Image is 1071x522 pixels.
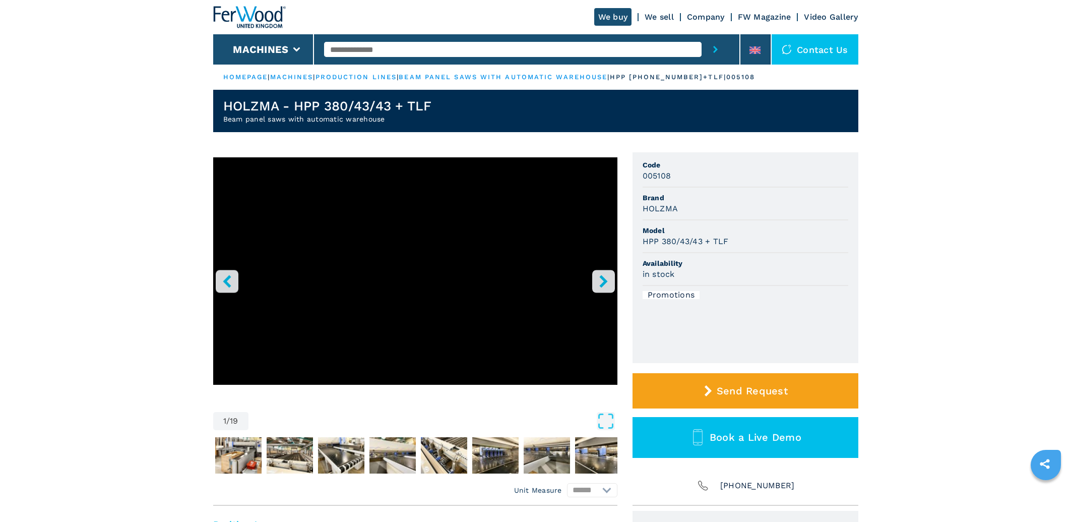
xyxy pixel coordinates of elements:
[645,12,674,22] a: We sell
[702,34,729,65] button: submit-button
[270,73,313,81] a: machines
[472,437,519,474] img: 71ac15643ac1369c6e4c0491a8361566
[633,373,858,409] button: Send Request
[633,417,858,458] button: Book a Live Demo
[804,12,858,22] a: Video Gallery
[399,73,607,81] a: beam panel saws with automatic warehouse
[720,479,795,493] span: [PHONE_NUMBER]
[643,236,729,247] h3: HPP 380/43/43 + TLF
[643,225,848,236] span: Model
[643,258,848,268] span: Availability
[369,437,416,474] img: ca2f10625f52236e675e8238beb8a809
[643,203,678,214] h3: HOLZMA
[230,417,238,425] span: 19
[213,435,264,476] button: Go to Slide 2
[717,385,788,397] span: Send Request
[573,435,623,476] button: Go to Slide 9
[643,170,671,182] h3: 005108
[514,485,562,495] em: Unit Measure
[1032,451,1057,477] a: sharethis
[772,34,858,65] div: Contact us
[318,437,364,474] img: 568767d05079164ffacdeca15cdf6cdb
[251,412,615,430] button: Open Fullscreen
[470,435,521,476] button: Go to Slide 7
[687,12,725,22] a: Company
[226,417,230,425] span: /
[524,437,570,474] img: 0a1c5b68401fd765238bc5ceb80c21fb
[367,435,418,476] button: Go to Slide 5
[216,270,238,293] button: left-button
[213,157,617,385] iframe: Sezionatrice con magazzino automatico in azione - HOLZMA HPP 380/43/43 + TLF - Ferwoodgroup - 005108
[223,417,226,425] span: 1
[265,435,315,476] button: Go to Slide 3
[316,435,366,476] button: Go to Slide 4
[643,160,848,170] span: Code
[223,98,432,114] h1: HOLZMA - HPP 380/43/43 + TLF
[696,479,710,493] img: Phone
[782,44,792,54] img: Contact us
[522,435,572,476] button: Go to Slide 8
[267,437,313,474] img: aad41f0784ef307d3db742587c6551d5
[223,73,268,81] a: HOMEPAGE
[643,268,675,280] h3: in stock
[643,193,848,203] span: Brand
[397,73,399,81] span: |
[643,291,700,299] div: Promotions
[215,437,262,474] img: c8baa173df613df2b30f0545528ecccf
[738,12,791,22] a: FW Magazine
[233,43,288,55] button: Machines
[223,114,432,124] h2: Beam panel saws with automatic warehouse
[213,157,617,402] div: Go to Slide 1
[421,437,467,474] img: a6c60c1a3676ebe42faac2243d1250dd
[610,73,726,82] p: hpp [PHONE_NUMBER]+tlf |
[316,73,397,81] a: production lines
[575,437,621,474] img: 8b0ccaa03b3fa6e5782dcb1ebb198949
[213,6,286,28] img: Ferwood
[213,435,617,476] nav: Thumbnail Navigation
[592,270,615,293] button: right-button
[419,435,469,476] button: Go to Slide 6
[607,73,609,81] span: |
[594,8,632,26] a: We buy
[268,73,270,81] span: |
[710,431,801,443] span: Book a Live Demo
[313,73,315,81] span: |
[726,73,755,82] p: 005108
